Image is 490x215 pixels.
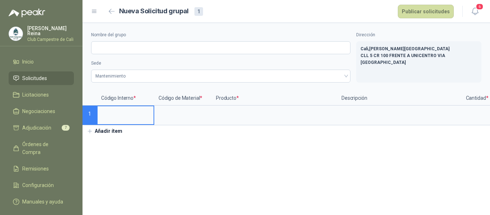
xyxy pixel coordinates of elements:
label: Nombre del grupo [91,32,350,38]
label: Sede [91,60,350,67]
span: Licitaciones [22,91,49,99]
span: Remisiones [22,165,49,173]
a: Remisiones [9,162,74,176]
a: Órdenes de Compra [9,137,74,159]
p: Club Campestre de Cali [27,37,74,42]
p: [PERSON_NAME] Reina [27,26,74,36]
a: Adjudicación7 [9,121,74,135]
span: 7 [62,125,70,131]
a: Configuración [9,178,74,192]
p: Cali , [PERSON_NAME][GEOGRAPHIC_DATA] [361,46,477,52]
p: Código de Material [154,91,212,106]
span: Solicitudes [22,74,47,82]
img: Company Logo [9,27,23,41]
p: 1 [83,106,97,125]
span: Negociaciones [22,107,55,115]
h2: Nueva Solicitud grupal [119,6,189,17]
label: Dirección [356,32,481,38]
a: Negociaciones [9,104,74,118]
p: CLL 5 CR 100 FRENTE A UNICENTRO VIA [GEOGRAPHIC_DATA] [361,52,477,66]
span: Inicio [22,58,34,66]
span: Configuración [22,181,54,189]
button: Publicar solicitudes [398,5,454,18]
a: Licitaciones [9,88,74,102]
span: Mantenimiento [95,71,346,81]
a: Manuales y ayuda [9,195,74,209]
img: Logo peakr [9,9,45,17]
div: 1 [194,7,203,16]
span: Manuales y ayuda [22,198,63,206]
span: Adjudicación [22,124,51,132]
p: Descripción [337,91,463,106]
a: Inicio [9,55,74,69]
p: Código Interno [97,91,154,106]
p: Producto [212,91,337,106]
a: Solicitudes [9,71,74,85]
button: Añadir ítem [83,125,127,137]
span: 6 [476,3,484,10]
span: Órdenes de Compra [22,140,67,156]
button: 6 [468,5,481,18]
